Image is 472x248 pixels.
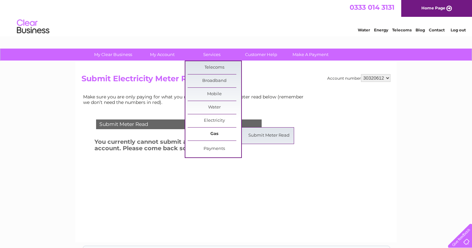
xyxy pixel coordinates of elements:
[94,137,279,155] h3: You currently cannot submit a meter reading on this account. Please come back soon!
[96,119,262,129] div: Submit Meter Read
[83,4,390,31] div: Clear Business is a trading name of Verastar Limited (registered in [GEOGRAPHIC_DATA] No. 3667643...
[188,114,241,127] a: Electricity
[188,88,241,101] a: Mobile
[188,61,241,74] a: Telecoms
[242,129,296,142] a: Submit Meter Read
[81,74,391,86] h2: Submit Electricity Meter Read
[284,49,337,61] a: Make A Payment
[374,28,388,32] a: Energy
[451,28,466,32] a: Log out
[17,17,50,37] img: logo.png
[416,28,425,32] a: Blog
[81,93,309,106] td: Make sure you are only paying for what you use. Simply enter your meter read below (remember we d...
[350,3,394,11] a: 0333 014 3131
[188,74,241,87] a: Broadband
[185,49,239,61] a: Services
[188,101,241,114] a: Water
[327,74,391,82] div: Account number
[392,28,412,32] a: Telecoms
[136,49,189,61] a: My Account
[86,49,140,61] a: My Clear Business
[188,142,241,155] a: Payments
[429,28,445,32] a: Contact
[358,28,370,32] a: Water
[234,49,288,61] a: Customer Help
[188,128,241,141] a: Gas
